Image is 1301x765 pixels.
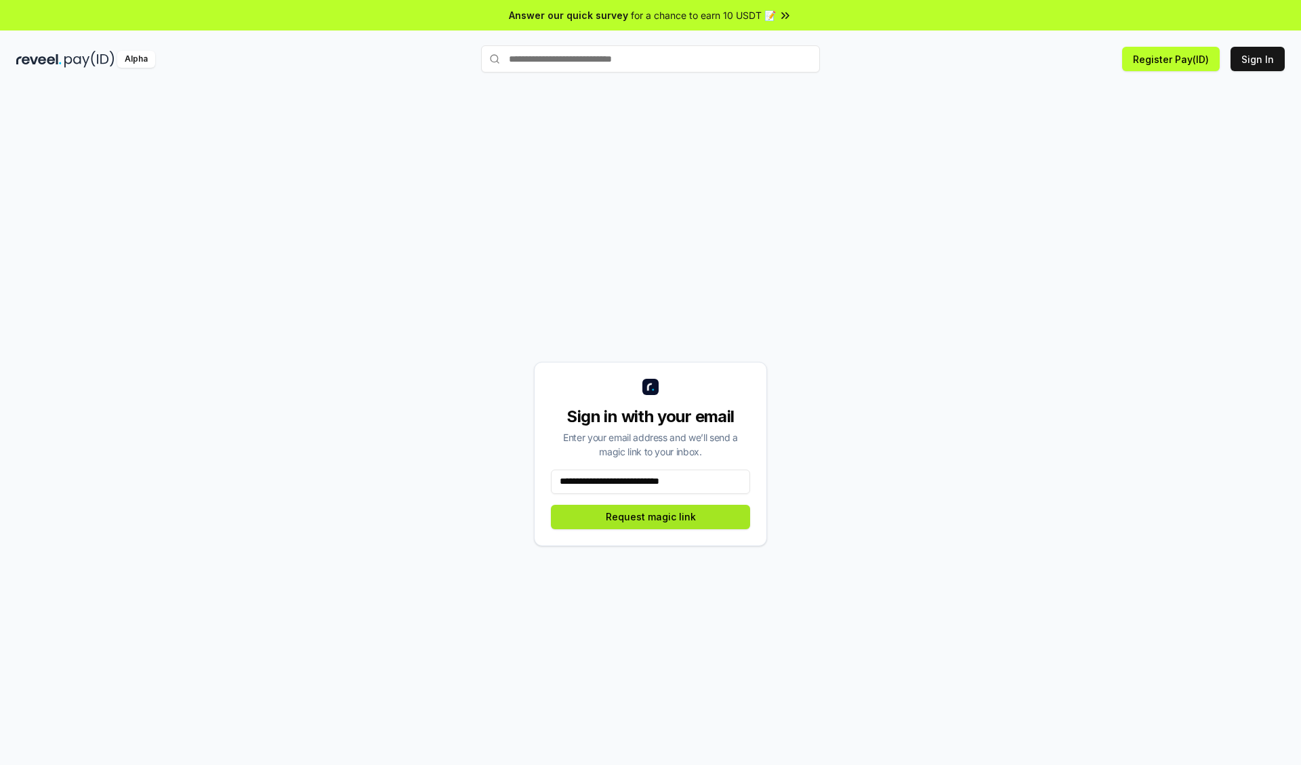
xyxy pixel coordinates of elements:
button: Register Pay(ID) [1122,47,1220,71]
img: logo_small [642,379,659,395]
img: pay_id [64,51,115,68]
span: Answer our quick survey [509,8,628,22]
div: Sign in with your email [551,406,750,428]
div: Enter your email address and we’ll send a magic link to your inbox. [551,430,750,459]
button: Request magic link [551,505,750,529]
img: reveel_dark [16,51,62,68]
button: Sign In [1231,47,1285,71]
div: Alpha [117,51,155,68]
span: for a chance to earn 10 USDT 📝 [631,8,776,22]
